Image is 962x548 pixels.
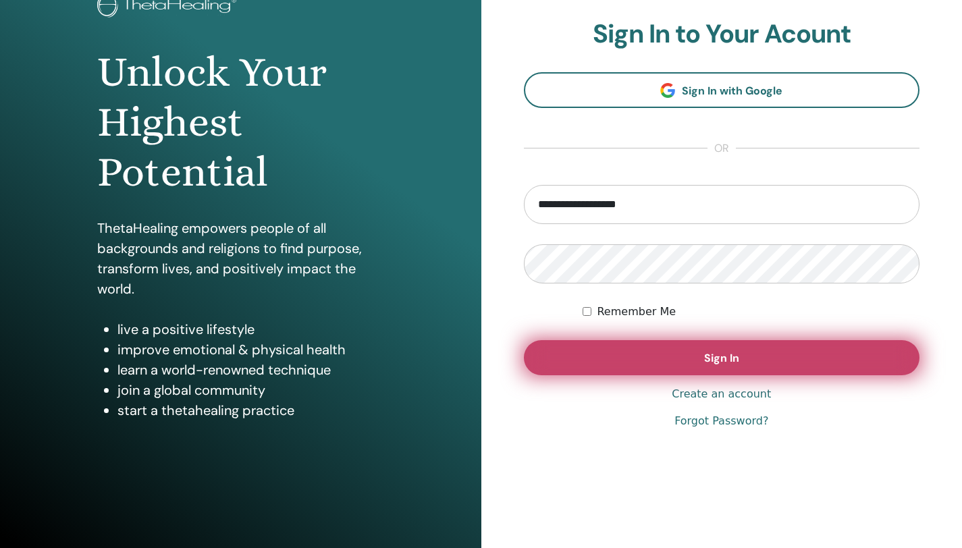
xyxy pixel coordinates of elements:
a: Create an account [672,386,771,402]
li: learn a world-renowned technique [117,360,384,380]
li: live a positive lifestyle [117,319,384,339]
p: ThetaHealing empowers people of all backgrounds and religions to find purpose, transform lives, a... [97,218,384,299]
span: Sign In with Google [682,84,782,98]
a: Sign In with Google [524,72,920,108]
label: Remember Me [597,304,676,320]
h1: Unlock Your Highest Potential [97,47,384,198]
button: Sign In [524,340,920,375]
span: Sign In [704,351,739,365]
li: join a global community [117,380,384,400]
li: start a thetahealing practice [117,400,384,420]
h2: Sign In to Your Acount [524,19,920,50]
a: Forgot Password? [674,413,768,429]
div: Keep me authenticated indefinitely or until I manually logout [583,304,919,320]
li: improve emotional & physical health [117,339,384,360]
span: or [707,140,736,157]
